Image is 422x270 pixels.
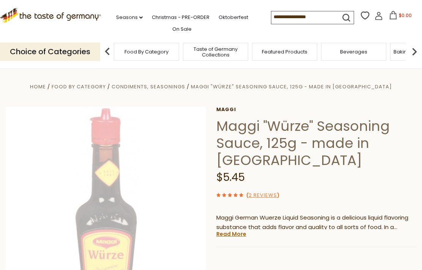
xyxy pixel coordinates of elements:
[246,192,279,199] span: ( )
[30,83,46,90] a: Home
[185,46,246,58] a: Taste of Germany Collections
[262,49,307,55] a: Featured Products
[124,49,168,55] a: Food By Category
[216,170,245,185] span: $5.45
[172,25,192,33] a: On Sale
[52,83,106,90] a: Food By Category
[112,83,185,90] a: Condiments, Seasonings
[219,13,248,22] a: Oktoberfest
[116,13,143,22] a: Seasons
[216,107,416,113] a: Maggi
[216,118,416,169] h1: Maggi "Würze" Seasoning Sauce, 125g - made in [GEOGRAPHIC_DATA]
[191,83,392,90] a: Maggi "Würze" Seasoning Sauce, 125g - made in [GEOGRAPHIC_DATA]
[216,230,246,238] a: Read More
[216,213,416,232] p: Maggi German Wuerze Liquid Seasoning is a delicious liquid flavoring substance that adds flavor a...
[399,12,412,19] span: $0.00
[152,13,209,22] a: Christmas - PRE-ORDER
[407,44,422,59] img: next arrow
[100,44,115,59] img: previous arrow
[384,11,417,22] button: $0.00
[340,49,367,55] a: Beverages
[249,192,277,199] a: 2 Reviews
